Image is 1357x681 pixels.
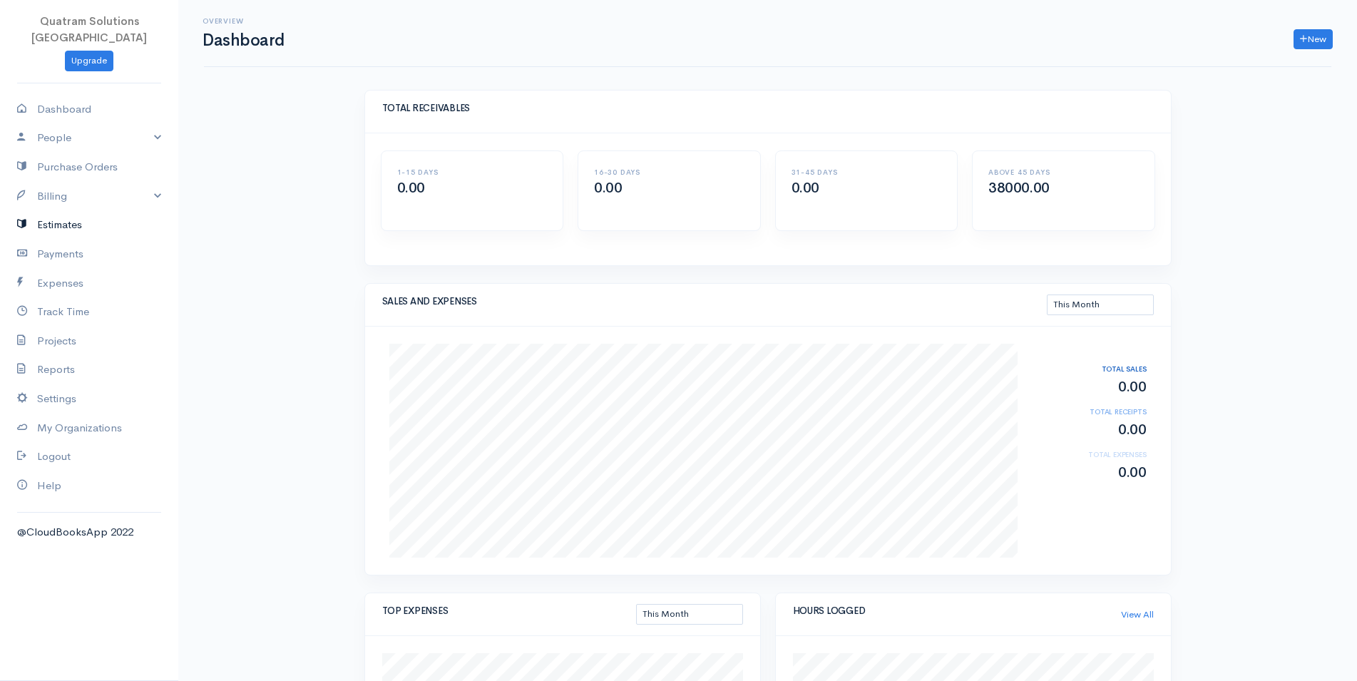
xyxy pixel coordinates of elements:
[65,51,113,71] a: Upgrade
[1121,608,1154,622] a: View All
[203,17,285,25] h6: Overview
[382,297,1047,307] h5: SALES AND EXPENSES
[594,168,744,176] h6: 16-30 DAYS
[382,103,1154,113] h5: TOTAL RECEIVABLES
[31,14,147,44] span: Quatram Solutions [GEOGRAPHIC_DATA]
[793,606,1121,616] h5: HOURS LOGGED
[203,31,285,49] h1: Dashboard
[382,606,636,616] h5: TOP EXPENSES
[1032,465,1146,481] h2: 0.00
[397,168,548,176] h6: 1-15 DAYS
[1032,365,1146,373] h6: TOTAL SALES
[1032,408,1146,416] h6: TOTAL RECEIPTS
[1032,379,1146,395] h2: 0.00
[397,179,425,197] span: 0.00
[988,168,1139,176] h6: ABOVE 45 DAYS
[792,168,942,176] h6: 31-45 DAYS
[594,179,622,197] span: 0.00
[1294,29,1333,50] a: New
[17,524,161,541] div: @CloudBooksApp 2022
[988,179,1050,197] span: 38000.00
[1032,422,1146,438] h2: 0.00
[792,179,819,197] span: 0.00
[1032,451,1146,459] h6: TOTAL EXPENSES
